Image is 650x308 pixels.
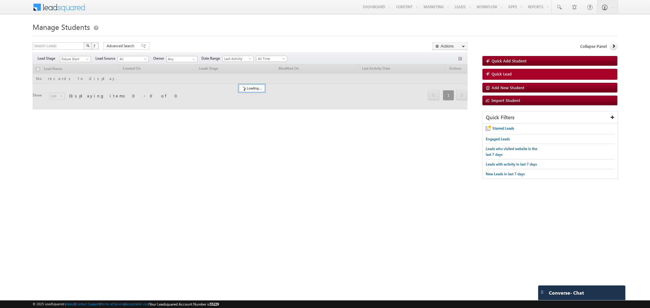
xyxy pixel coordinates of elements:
[580,44,607,49] span: Collapse Panel
[60,56,91,62] a: Future Start
[210,302,219,306] span: 55229
[166,56,197,62] input: Type to Search
[482,69,617,80] a: Quick Lead
[95,56,118,61] span: Lead Source
[60,56,89,62] span: Future Start
[256,56,287,62] a: All Time
[94,43,96,48] span: ?
[486,146,537,157] span: Leads who visited website in the last 7 days
[492,126,514,131] span: Starred Leads
[76,302,100,306] a: Contact Support
[540,290,545,295] img: carter-drag
[492,71,512,77] span: Quick Lead
[125,302,148,306] a: Acceptable Use
[256,56,285,61] span: All Time
[66,302,75,306] a: About
[101,302,124,306] a: Terms of Service
[239,85,265,92] div: Loading...
[33,301,219,307] span: © 2025 LeadSquared | | | | |
[432,42,467,50] button: Actions
[189,56,197,62] a: Show All Items
[33,22,90,32] span: Manage Students
[492,58,527,63] span: Quick Add Student
[201,56,222,61] span: Date Range
[483,112,618,124] div: Quick Filters
[223,56,252,61] span: Last Activity
[222,56,254,62] a: Last Activity
[118,56,149,62] a: All
[153,56,166,61] span: Owner
[86,44,89,47] img: Search
[492,85,524,90] span: Add New Student
[118,56,147,62] span: All
[486,162,537,166] span: Leads with activity in last 7 days
[107,43,136,49] span: Advanced Search
[149,302,219,306] span: Your Leadsquared Account Number is
[37,56,60,61] span: Lead Stage
[549,290,584,296] span: Converse - Chat
[91,42,99,50] button: ?
[492,98,520,103] span: Import Student
[486,137,510,141] span: Engaged Leads
[486,172,525,176] span: New Leads in last 7 days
